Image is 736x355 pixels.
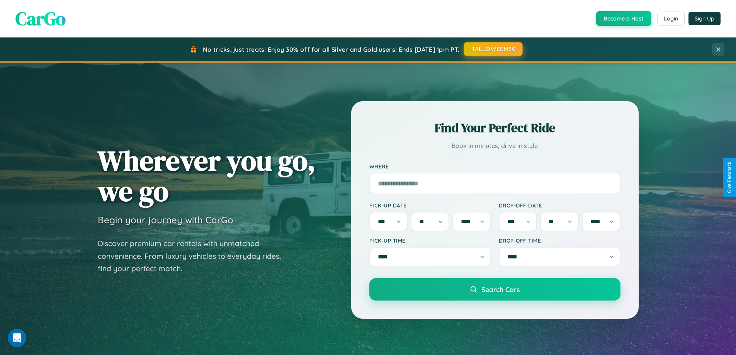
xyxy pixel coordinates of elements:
[8,329,26,347] iframe: Intercom live chat
[98,214,233,226] h3: Begin your journey with CarGo
[481,285,520,294] span: Search Cars
[369,237,491,244] label: Pick-up Time
[203,46,459,53] span: No tricks, just treats! Enjoy 30% off for all Silver and Gold users! Ends [DATE] 1pm PT.
[98,237,291,275] p: Discover premium car rentals with unmatched convenience. From luxury vehicles to everyday rides, ...
[369,278,620,301] button: Search Cars
[596,11,651,26] button: Become a Host
[15,6,66,31] span: CarGo
[369,202,491,209] label: Pick-up Date
[657,12,685,25] button: Login
[369,163,620,170] label: Where
[369,119,620,136] h2: Find Your Perfect Ride
[688,12,721,25] button: Sign Up
[499,202,620,209] label: Drop-off Date
[499,237,620,244] label: Drop-off Time
[464,42,523,56] button: HALLOWEEN30
[369,140,620,151] p: Book in minutes, drive in style
[98,145,316,206] h1: Wherever you go, we go
[727,162,732,193] div: Give Feedback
